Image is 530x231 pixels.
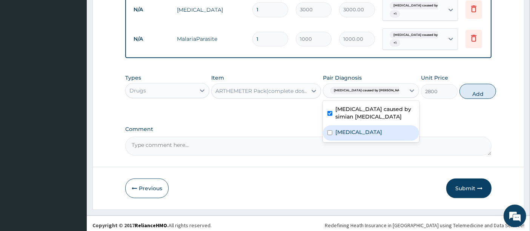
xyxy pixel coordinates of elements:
[124,4,142,22] div: Minimize live chat window
[390,10,400,18] span: + 1
[125,179,169,198] button: Previous
[323,74,362,82] label: Pair Diagnosis
[390,31,471,39] span: [MEDICAL_DATA] caused by [PERSON_NAME]...
[44,68,104,144] span: We're online!
[130,3,173,17] td: N/A
[4,152,144,179] textarea: Type your message and hit 'Enter'
[135,222,167,229] a: RelianceHMO
[130,32,173,46] td: N/A
[125,126,492,132] label: Comment
[39,42,127,52] div: Chat with us now
[92,222,169,229] strong: Copyright © 2017 .
[173,31,249,46] td: MalariaParasite
[390,39,400,47] span: + 1
[14,38,31,57] img: d_794563401_company_1708531726252_794563401
[330,87,412,94] span: [MEDICAL_DATA] caused by [PERSON_NAME]...
[215,87,308,95] div: ARTHEMETER Pack(complete dose) Park(complete dose)
[459,84,496,99] button: Add
[211,74,224,82] label: Item
[125,75,141,81] label: Types
[335,105,415,120] label: [MEDICAL_DATA] caused by simian [MEDICAL_DATA]
[335,128,382,136] label: [MEDICAL_DATA]
[446,179,492,198] button: Submit
[129,87,146,94] div: Drugs
[173,2,249,17] td: [MEDICAL_DATA]
[390,2,471,9] span: [MEDICAL_DATA] caused by [PERSON_NAME]...
[421,74,448,82] label: Unit Price
[325,222,524,229] div: Redefining Heath Insurance in [GEOGRAPHIC_DATA] using Telemedicine and Data Science!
